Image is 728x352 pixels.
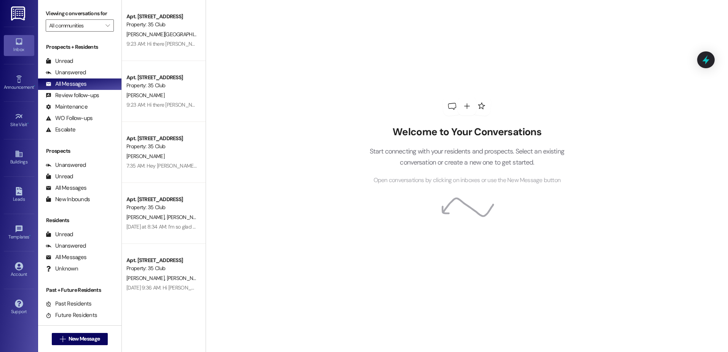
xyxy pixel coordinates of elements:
[126,134,197,142] div: Apt. [STREET_ADDRESS]
[46,103,88,111] div: Maintenance
[4,35,34,56] a: Inbox
[38,147,121,155] div: Prospects
[126,92,164,99] span: [PERSON_NAME]
[126,74,197,82] div: Apt. [STREET_ADDRESS]
[46,253,86,261] div: All Messages
[126,142,197,150] div: Property: 35 Club
[4,260,34,280] a: Account
[358,146,576,168] p: Start connecting with your residents and prospects. Select an existing conversation or create a n...
[126,214,167,221] span: [PERSON_NAME]
[46,300,92,308] div: Past Residents
[4,147,34,168] a: Buildings
[126,13,197,21] div: Apt. [STREET_ADDRESS]
[46,114,93,122] div: WO Follow-ups
[46,80,86,88] div: All Messages
[46,57,73,65] div: Unread
[38,43,121,51] div: Prospects + Residents
[69,335,100,343] span: New Message
[46,184,86,192] div: All Messages
[166,214,204,221] span: [PERSON_NAME]
[34,83,35,89] span: •
[60,336,65,342] i: 
[358,126,576,138] h2: Welcome to Your Conversations
[29,233,30,238] span: •
[46,195,90,203] div: New Inbounds
[126,195,197,203] div: Apt. [STREET_ADDRESS]
[126,203,197,211] div: Property: 35 Club
[46,126,75,134] div: Escalate
[4,110,34,131] a: Site Visit •
[46,173,73,181] div: Unread
[4,185,34,205] a: Leads
[126,31,215,38] span: [PERSON_NAME][GEOGRAPHIC_DATA]
[126,82,197,90] div: Property: 35 Club
[11,6,27,21] img: ResiDesk Logo
[126,223,718,230] div: [DATE] at 8:34 AM: I’m so glad to hear you were pleased with how maintenance handled everything. ...
[126,21,197,29] div: Property: 35 Club
[126,40,483,47] div: 9:23 AM: Hi there [PERSON_NAME] and [PERSON_NAME]! I just wanted to check in and ask if you are h...
[126,275,167,282] span: [PERSON_NAME]
[126,153,164,160] span: [PERSON_NAME]
[46,311,97,319] div: Future Residents
[4,222,34,243] a: Templates •
[38,216,121,224] div: Residents
[126,101,434,108] div: 9:23 AM: Hi there [PERSON_NAME]! I just wanted to check in and ask if you are happy with your hom...
[52,333,108,345] button: New Message
[46,8,114,19] label: Viewing conversations for
[49,19,102,32] input: All communities
[27,121,29,126] span: •
[38,286,121,294] div: Past + Future Residents
[46,91,99,99] div: Review follow-ups
[46,69,86,77] div: Unanswered
[126,264,197,272] div: Property: 35 Club
[105,22,110,29] i: 
[46,230,73,238] div: Unread
[46,161,86,169] div: Unanswered
[46,242,86,250] div: Unanswered
[126,256,197,264] div: Apt. [STREET_ADDRESS]
[374,176,560,185] span: Open conversations by clicking on inboxes or use the New Message button
[46,265,78,273] div: Unknown
[4,297,34,318] a: Support
[166,275,204,282] span: [PERSON_NAME]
